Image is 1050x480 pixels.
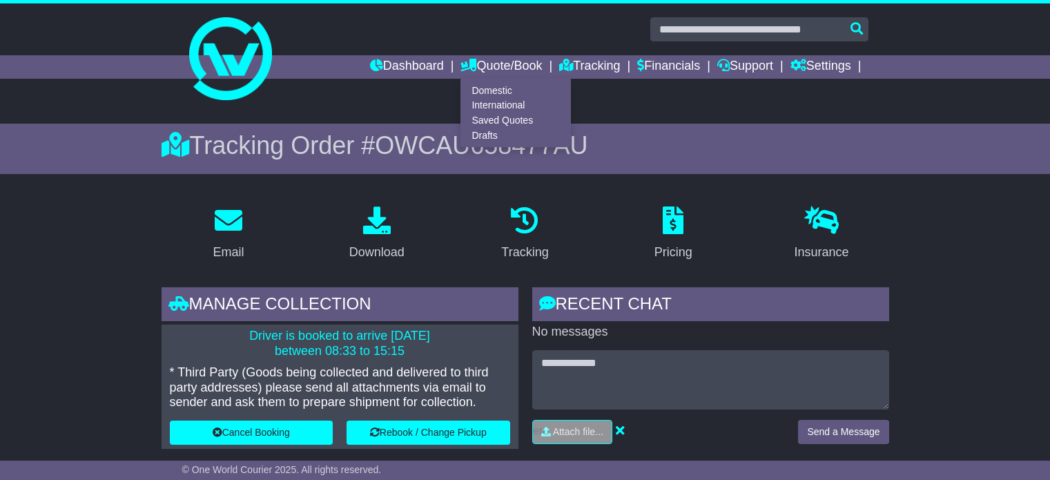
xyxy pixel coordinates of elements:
button: Rebook / Change Pickup [347,421,510,445]
p: Driver is booked to arrive [DATE] between 08:33 to 15:15 [170,329,510,358]
div: Tracking Order # [162,131,889,160]
a: Saved Quotes [461,113,570,128]
a: Dashboard [370,55,444,79]
div: Tracking [501,243,548,262]
a: Support [717,55,773,79]
a: Download [340,202,414,267]
a: Email [204,202,253,267]
div: Manage collection [162,287,518,325]
p: * Third Party (Goods being collected and delivered to third party addresses) please send all atta... [170,365,510,410]
div: Download [349,243,405,262]
a: Insurance [786,202,858,267]
p: No messages [532,325,889,340]
a: Domestic [461,83,570,98]
span: © One World Courier 2025. All rights reserved. [182,464,382,475]
a: Tracking [559,55,620,79]
div: Pricing [654,243,692,262]
a: International [461,98,570,113]
a: Pricing [645,202,701,267]
div: Insurance [795,243,849,262]
button: Send a Message [798,420,888,444]
button: Cancel Booking [170,421,333,445]
a: Settings [790,55,851,79]
a: Financials [637,55,700,79]
div: Quote/Book [460,79,571,147]
div: Email [213,243,244,262]
span: OWCAU658477AU [375,131,587,160]
div: RECENT CHAT [532,287,889,325]
a: Tracking [492,202,557,267]
a: Quote/Book [460,55,542,79]
a: Drafts [461,128,570,143]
